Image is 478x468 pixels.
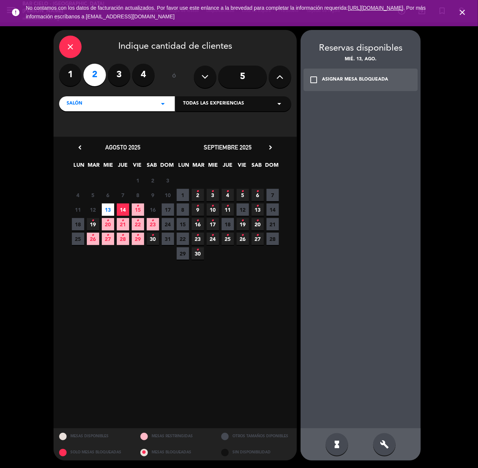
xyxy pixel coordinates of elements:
[197,229,199,241] i: •
[252,218,264,230] span: 20
[162,218,174,230] span: 24
[301,41,421,56] div: Reservas disponibles
[197,200,199,212] i: •
[192,203,204,216] span: 9
[137,215,139,227] i: •
[204,144,252,151] span: septiembre 2025
[177,247,189,260] span: 29
[122,215,124,227] i: •
[122,229,124,241] i: •
[197,215,199,227] i: •
[67,100,82,108] span: Salón
[92,229,94,241] i: •
[207,203,219,216] span: 10
[211,215,214,227] i: •
[226,185,229,197] i: •
[252,203,264,216] span: 13
[256,229,259,241] i: •
[132,218,144,230] span: 22
[192,161,205,173] span: MAR
[92,215,94,227] i: •
[237,233,249,245] span: 26
[117,233,129,245] span: 28
[26,5,426,19] span: No contamos con los datos de facturación actualizados. Por favor use este enlance a la brevedad p...
[161,161,173,173] span: DOM
[152,229,154,241] i: •
[237,189,249,201] span: 5
[207,233,219,245] span: 24
[216,444,297,461] div: SIN DISPONIBILIDAD
[147,218,159,230] span: 23
[222,218,234,230] span: 18
[66,42,75,51] i: close
[54,444,135,461] div: SOLO MESAS BLOQUEADAS
[192,218,204,230] span: 16
[135,444,216,461] div: MESAS BLOQUEADAS
[87,189,99,201] span: 5
[211,185,214,197] i: •
[107,229,109,241] i: •
[207,161,219,173] span: MIE
[131,161,144,173] span: VIE
[237,203,249,216] span: 12
[275,99,284,108] i: arrow_drop_down
[267,189,279,201] span: 7
[380,440,389,449] i: build
[59,36,291,58] div: Indique cantidad de clientes
[177,189,189,201] span: 1
[132,189,144,201] span: 8
[216,428,297,444] div: OTROS TAMAÑOS DIPONIBLES
[108,64,130,86] label: 3
[102,189,114,201] span: 6
[117,203,129,216] span: 14
[222,161,234,173] span: JUE
[54,428,135,444] div: MESAS DISPONIBLES
[267,233,279,245] span: 28
[192,233,204,245] span: 23
[222,203,234,216] span: 11
[117,218,129,230] span: 21
[87,203,99,216] span: 12
[83,64,106,86] label: 2
[332,440,341,449] i: hourglass_full
[117,161,129,173] span: JUE
[241,229,244,241] i: •
[252,189,264,201] span: 6
[162,233,174,245] span: 31
[267,203,279,216] span: 14
[236,161,249,173] span: VIE
[162,203,174,216] span: 17
[256,215,259,227] i: •
[72,218,84,230] span: 18
[102,203,114,216] span: 13
[211,200,214,212] i: •
[87,233,99,245] span: 26
[183,100,244,108] span: Todas las experiencias
[137,229,139,241] i: •
[147,174,159,187] span: 2
[301,56,421,63] div: mié. 13, ago.
[222,189,234,201] span: 4
[348,5,404,11] a: [URL][DOMAIN_NAME]
[73,161,85,173] span: LUN
[26,5,426,19] a: . Por más información escríbanos a [EMAIL_ADDRESS][DOMAIN_NAME]
[211,229,214,241] i: •
[102,161,115,173] span: MIE
[132,203,144,216] span: 15
[192,247,204,260] span: 30
[177,203,189,216] span: 8
[207,218,219,230] span: 17
[11,8,20,17] i: error
[59,64,82,86] label: 1
[265,161,278,173] span: DOM
[162,64,186,90] div: ó
[226,229,229,241] i: •
[207,189,219,201] span: 3
[177,233,189,245] span: 22
[147,203,159,216] span: 16
[152,215,154,227] i: •
[322,76,388,84] div: ASIGNAR MESA BLOQUEADA
[107,215,109,227] i: •
[251,161,263,173] span: SAB
[158,99,167,108] i: arrow_drop_down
